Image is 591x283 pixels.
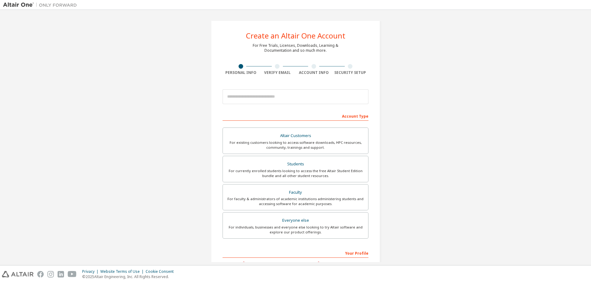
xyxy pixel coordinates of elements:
img: youtube.svg [68,271,77,277]
div: Cookie Consent [146,269,177,274]
img: altair_logo.svg [2,271,34,277]
div: Personal Info [223,70,259,75]
label: First Name [223,261,294,266]
div: Security Setup [332,70,369,75]
div: Faculty [227,188,364,197]
div: For currently enrolled students looking to access the free Altair Student Edition bundle and all ... [227,168,364,178]
p: © 2025 Altair Engineering, Inc. All Rights Reserved. [82,274,177,279]
img: Altair One [3,2,80,8]
div: Everyone else [227,216,364,225]
div: Your Profile [223,248,368,258]
div: Account Info [295,70,332,75]
div: Website Terms of Use [100,269,146,274]
div: Altair Customers [227,131,364,140]
div: Account Type [223,111,368,121]
img: instagram.svg [47,271,54,277]
div: For existing customers looking to access software downloads, HPC resources, community, trainings ... [227,140,364,150]
div: For faculty & administrators of academic institutions administering students and accessing softwa... [227,196,364,206]
div: For individuals, businesses and everyone else looking to try Altair software and explore our prod... [227,225,364,235]
div: Create an Altair One Account [246,32,345,39]
div: Verify Email [259,70,296,75]
div: Privacy [82,269,100,274]
div: Students [227,160,364,168]
label: Last Name [297,261,368,266]
div: For Free Trials, Licenses, Downloads, Learning & Documentation and so much more. [253,43,338,53]
img: linkedin.svg [58,271,64,277]
img: facebook.svg [37,271,44,277]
